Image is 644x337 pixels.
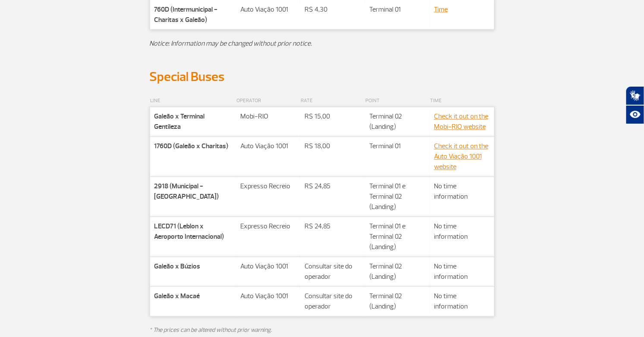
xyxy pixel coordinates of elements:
p: No time information [434,262,490,282]
div: Plugin de acessibilidade da Hand Talk. [626,86,644,124]
p: Consultar site do operador [305,262,361,282]
p: R$ 18,00 [305,141,361,152]
button: Abrir tradutor de língua de sinais. [626,86,644,105]
p: Mobi-RIO [240,112,296,122]
td: Terminal 02 (Landing) [365,107,430,137]
p: R$ 15,00 [305,112,361,122]
p: OPERATOR [236,96,300,106]
p: No time information [434,222,490,242]
p: No time information [434,291,490,312]
td: Terminal 02 (Landing) [365,287,430,317]
em: Notice: Information may be changed without prior notice. [150,39,312,48]
strong: LECD71 (Leblon x Aeroporto Internacional) [154,222,224,241]
td: Terminal 01 e Terminal 02 (Landing) [365,217,430,257]
td: Expresso Recreio [236,217,300,257]
p: R$ 4,30 [305,4,361,15]
p: Auto Viação 1001 [240,141,296,152]
td: Terminal 02 (Landing) [365,257,430,287]
p: R$ 24,85 [305,181,361,192]
th: POINT [365,96,430,107]
p: RATE [301,96,364,106]
strong: Galeão x Búzios [154,262,201,271]
a: Check it out on the Mobi-RIO website [434,112,488,131]
strong: 1760D (Galeão x Charitas) [154,142,229,151]
p: Auto Viação 1001 [240,4,296,15]
a: Time [434,5,448,14]
strong: 760D (Intermunicipal - Charitas x Galeão) [154,5,218,24]
td: Terminal 01 [365,137,430,177]
strong: Galeão x Macaé [154,292,200,301]
h2: Special Buses [150,69,495,85]
p: TIME [430,96,494,106]
p: No time information [434,181,490,202]
p: Expresso Recreio [240,181,296,192]
strong: Galeão x Terminal Gentileza [154,112,205,131]
p: Auto Viação 1001 [240,262,296,272]
p: R$ 24,85 [305,222,361,232]
strong: 2918 (Municipal - [GEOGRAPHIC_DATA]) [154,182,219,201]
p: LINE [150,96,236,106]
button: Abrir recursos assistivos. [626,105,644,124]
td: Terminal 01 e Terminal 02 (Landing) [365,177,430,217]
a: Check it out on the Auto Viação 1001 website [434,142,488,172]
p: Auto Viação 1001 [240,291,296,302]
p: Consultar site do operador [305,291,361,312]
